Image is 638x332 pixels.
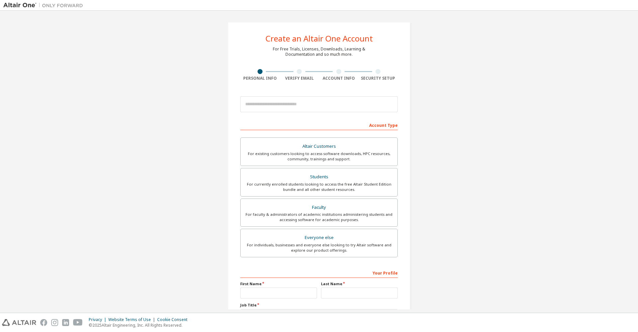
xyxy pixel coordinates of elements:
div: For individuals, businesses and everyone else looking to try Altair software and explore our prod... [245,242,393,253]
p: © 2025 Altair Engineering, Inc. All Rights Reserved. [89,322,191,328]
div: Personal Info [240,76,280,81]
div: Account Type [240,120,398,130]
div: Security Setup [359,76,398,81]
div: Website Terms of Use [108,317,157,322]
div: Students [245,172,393,182]
div: For Free Trials, Licenses, Downloads, Learning & Documentation and so much more. [273,46,365,57]
img: youtube.svg [73,319,83,326]
label: Job Title [240,302,398,308]
label: First Name [240,281,317,287]
div: Privacy [89,317,108,322]
img: facebook.svg [40,319,47,326]
div: For existing customers looking to access software downloads, HPC resources, community, trainings ... [245,151,393,162]
div: Your Profile [240,267,398,278]
div: Create an Altair One Account [266,35,373,42]
div: Altair Customers [245,142,393,151]
div: For currently enrolled students looking to access the free Altair Student Edition bundle and all ... [245,182,393,192]
div: Faculty [245,203,393,212]
div: Account Info [319,76,359,81]
img: Altair One [3,2,86,9]
div: Verify Email [280,76,319,81]
div: For faculty & administrators of academic institutions administering students and accessing softwa... [245,212,393,222]
div: Cookie Consent [157,317,191,322]
div: Everyone else [245,233,393,242]
img: altair_logo.svg [2,319,36,326]
img: instagram.svg [51,319,58,326]
img: linkedin.svg [62,319,69,326]
label: Last Name [321,281,398,287]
